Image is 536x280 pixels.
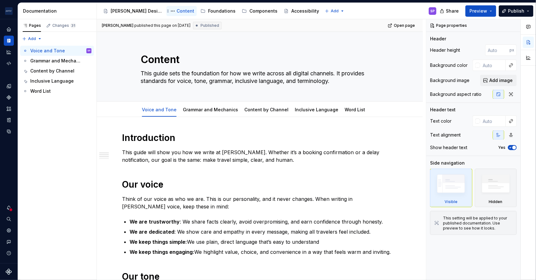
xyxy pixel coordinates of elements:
input: Auto [480,60,506,71]
h1: Our voice [122,179,398,190]
div: Hidden [489,199,503,204]
div: Header height [430,47,460,53]
a: Components [4,92,14,102]
button: Notifications [4,203,14,213]
div: This setting will be applied to your published documentation. Use preview to see how it looks. [443,216,513,231]
label: Yes [498,145,505,150]
a: Analytics [4,47,14,57]
h1: Introduction [122,132,398,143]
p: px [510,48,514,53]
div: Accessibility [291,8,319,14]
a: Documentation [4,36,14,46]
button: Add [323,7,347,15]
a: Word List [345,107,365,112]
span: Add image [489,77,513,84]
input: Auto [480,115,506,127]
a: Word List [20,86,94,96]
a: Voice and ToneSP [20,46,94,56]
div: Content [177,8,194,14]
button: Publish [499,5,533,17]
button: Search ⌘K [4,214,14,224]
div: Grammar and Mechanics [180,103,241,116]
a: [PERSON_NAME] Design [101,6,165,16]
div: Page tree [20,46,94,96]
div: SP [430,9,435,14]
a: Open page [386,21,418,30]
div: Voice and Tone [30,48,65,54]
svg: Supernova Logo [6,269,12,275]
div: Header [430,36,446,42]
div: Grammar and Mechanics [30,58,82,64]
a: Home [4,24,14,34]
div: Text alignment [430,132,461,138]
a: Data sources [4,126,14,137]
span: Add [28,36,36,41]
div: Visible [430,169,472,207]
strong: We are [130,219,147,225]
div: Foundations [208,8,236,14]
div: Voice and Tone [139,103,179,116]
div: Assets [4,104,14,114]
textarea: This guide sets the foundation for how we write across all digital channels. It provides standard... [139,68,378,86]
div: Hidden [475,169,517,207]
strong: trustworthy [149,219,180,225]
a: Design tokens [4,81,14,91]
div: Changes [52,23,76,28]
p: This guide will show you how we write at [PERSON_NAME]. Whether it’s a booking confirmation or a ... [122,149,398,164]
div: Show header text [430,144,467,151]
input: Auto [485,44,510,56]
a: Content [166,6,197,16]
a: Code automation [4,58,14,68]
div: Background color [430,62,468,68]
div: Visible [445,199,457,204]
span: Add [331,9,339,14]
span: Share [446,8,459,14]
p: : We share facts clearly, avoid overpromising, and earn confidence through honesty. [130,218,398,225]
a: Grammar and Mechanics [183,107,238,112]
button: Share [437,5,463,17]
p: We use plain, direct language that’s easy to understand [130,238,398,246]
div: Word List [342,103,368,116]
textarea: Content [139,52,378,67]
p: : We show care and empathy in every message, making all travelers feel included. [130,228,398,236]
div: Page tree [101,5,322,17]
a: Content by Channel [244,107,288,112]
div: Pages [23,23,41,28]
span: Preview [469,8,487,14]
button: Contact support [4,237,14,247]
button: Add image [480,75,517,86]
div: Documentation [23,8,94,14]
strong: We keep things simple: [130,239,187,245]
div: Header text [430,107,456,113]
div: Components [249,8,277,14]
a: Voice and Tone [142,107,177,112]
img: f0306bc8-3074-41fb-b11c-7d2e8671d5eb.png [5,7,13,15]
div: published this page on [DATE] [134,23,190,28]
div: Word List [30,88,51,94]
p: We highlight value, choice, and convenience in a way that feels warm and inviting. [130,248,398,256]
div: Text color [430,118,452,124]
a: Inclusive Language [20,76,94,86]
span: 31 [70,23,76,28]
div: Content by Channel [30,68,74,74]
strong: dedicated [149,229,174,235]
button: Add [20,34,44,43]
a: Content by Channel [20,66,94,76]
div: Storybook stories [4,115,14,125]
a: Inclusive Language [295,107,338,112]
p: Think of our voice as who we are. This is our personality, and it never changes. When writing in ... [122,195,398,210]
strong: We keep things engaging: [130,249,194,255]
a: Settings [4,225,14,236]
button: Preview [465,5,496,17]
